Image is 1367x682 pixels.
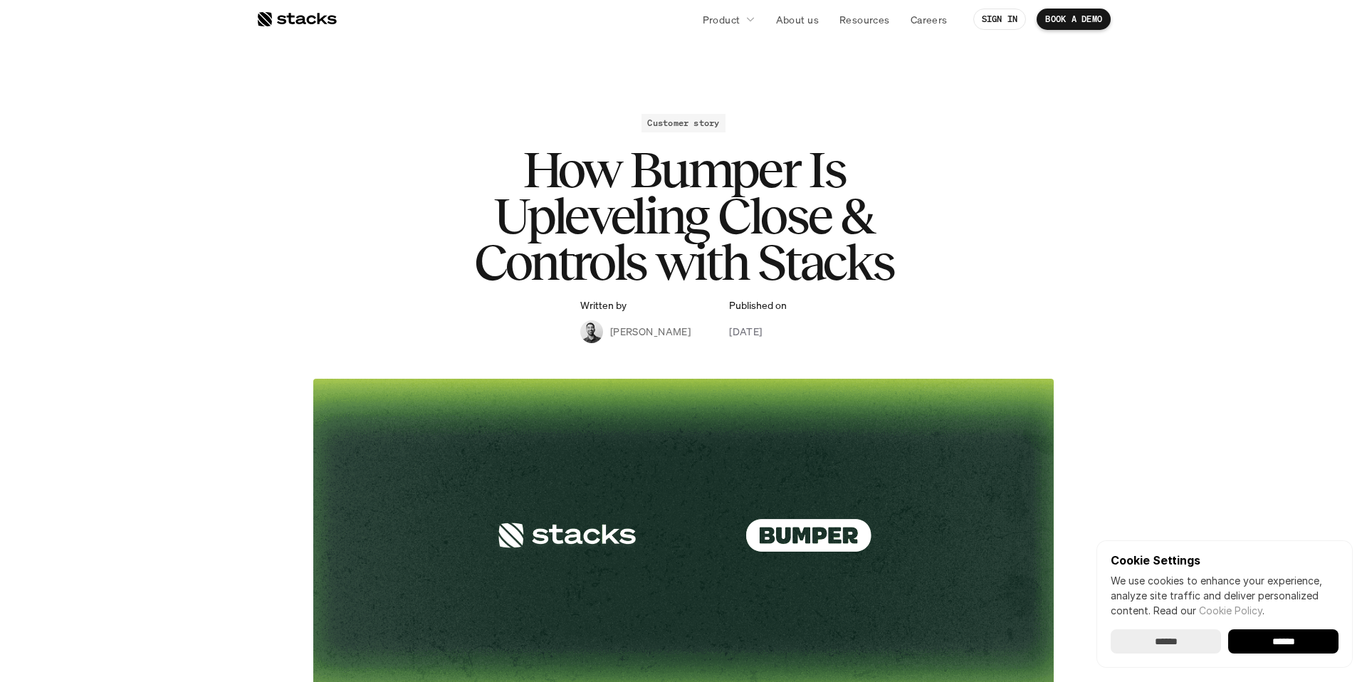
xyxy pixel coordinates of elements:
h2: Customer story [647,118,719,128]
p: BOOK A DEMO [1045,14,1102,24]
h1: How Bumper Is Upleveling Close & Controls with Stacks [399,147,968,285]
p: About us [776,12,819,27]
p: We use cookies to enhance your experience, analyze site traffic and deliver personalized content. [1111,573,1339,618]
span: Read our . [1153,604,1264,617]
a: SIGN IN [973,9,1027,30]
p: Careers [911,12,948,27]
p: Resources [839,12,890,27]
p: Written by [580,300,627,312]
a: BOOK A DEMO [1037,9,1111,30]
p: Product [703,12,740,27]
a: Careers [902,6,956,32]
a: Resources [831,6,899,32]
p: Cookie Settings [1111,555,1339,566]
a: Privacy Policy [168,271,231,281]
p: [DATE] [729,324,763,339]
p: [PERSON_NAME] [610,324,691,339]
a: About us [768,6,827,32]
a: Cookie Policy [1199,604,1262,617]
p: SIGN IN [982,14,1018,24]
p: Published on [729,300,787,312]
